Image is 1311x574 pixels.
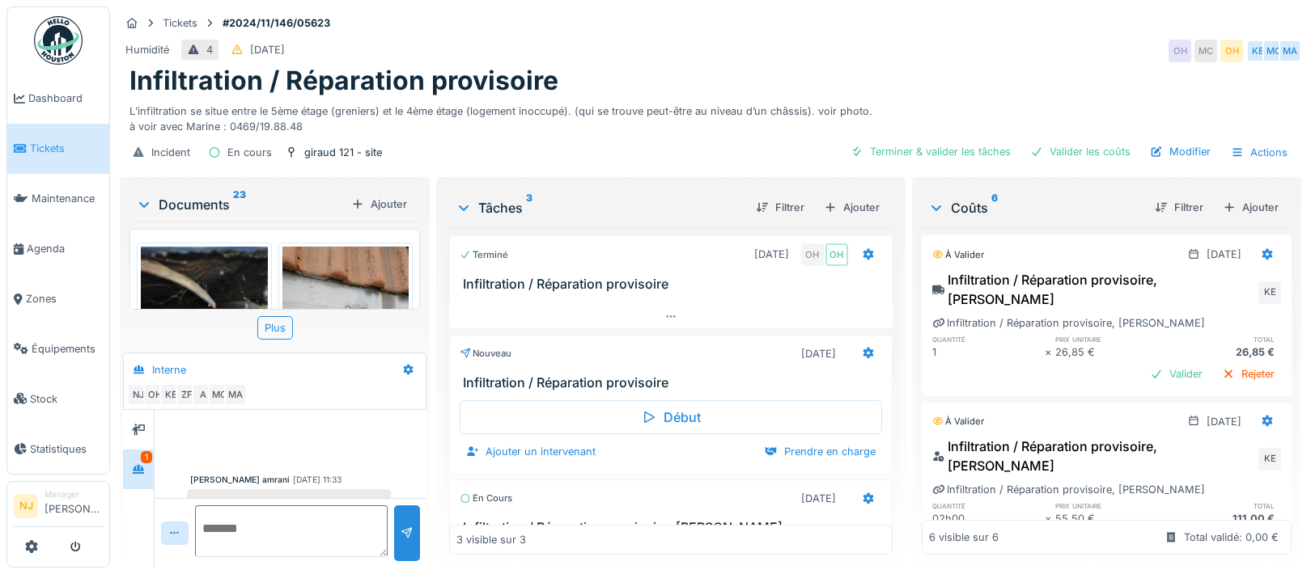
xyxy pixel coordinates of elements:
[1216,363,1281,385] div: Rejeter
[1168,511,1281,526] div: 111,00 €
[526,198,532,217] sup: 3
[141,451,152,463] div: 1
[1045,511,1055,526] div: ×
[32,341,103,357] span: Équipements
[1143,363,1209,385] div: Valider
[250,42,285,57] div: [DATE]
[30,141,103,156] span: Tickets
[28,91,103,106] span: Dashboard
[45,488,103,500] div: Manager
[1184,530,1279,545] div: Total validé: 0,00 €
[30,391,103,407] span: Stock
[932,415,984,428] div: À valider
[758,441,882,462] div: Prendre en charge
[190,474,290,486] div: [PERSON_NAME] amrani
[749,196,811,218] div: Filtrer
[125,42,169,57] div: Humidité
[7,74,109,124] a: Dashboard
[1169,40,1191,62] div: OH
[7,124,109,174] a: Tickets
[159,383,182,406] div: KE
[932,344,1046,360] div: 1
[192,383,214,406] div: A
[14,494,38,518] li: NJ
[991,198,998,217] sup: 6
[1246,40,1269,62] div: KE
[1055,500,1169,511] h6: prix unitaire
[460,347,511,361] div: Nouveau
[129,65,558,96] h1: Infiltration / Réparation provisoire
[463,520,885,535] h3: Infiltration / Réparation provisoire, [PERSON_NAME]
[227,145,272,160] div: En cours
[932,482,1205,497] div: Infiltration / Réparation provisoire, [PERSON_NAME]
[456,198,742,217] div: Tâches
[152,362,186,378] div: Interne
[32,191,103,206] span: Maintenance
[208,383,231,406] div: MC
[460,400,881,434] div: Début
[801,243,824,266] div: OH
[143,383,166,406] div: OH
[1224,141,1295,164] div: Actions
[1207,414,1241,429] div: [DATE]
[282,247,409,416] img: 5fi8poffboie3bqo1gy4fz4i554s
[257,316,293,340] div: Plus
[817,196,886,218] div: Ajouter
[456,532,526,547] div: 3 visible sur 3
[26,291,103,306] span: Zones
[1258,448,1281,471] div: KE
[929,530,999,545] div: 6 visible sur 6
[801,346,836,361] div: [DATE]
[932,315,1205,331] div: Infiltration / Réparation provisoire, [PERSON_NAME]
[141,247,268,416] img: r85sxifzp4hl9wu8ywpog6nx120x
[216,15,337,31] strong: #2024/11/146/05623
[1216,196,1285,218] div: Ajouter
[1168,344,1281,360] div: 26,85 €
[30,441,103,457] span: Statistiques
[7,374,109,424] a: Stock
[163,15,197,31] div: Tickets
[206,42,213,57] div: 4
[14,488,103,527] a: NJ Manager[PERSON_NAME]
[1055,344,1169,360] div: 26,85 €
[136,195,345,214] div: Documents
[1168,500,1281,511] h6: total
[1143,141,1217,162] div: Modifier
[801,491,836,506] div: [DATE]
[176,383,198,406] div: ZF
[27,241,103,256] span: Agenda
[1045,344,1055,360] div: ×
[1148,196,1210,218] div: Filtrer
[463,276,885,292] h3: Infiltration / Réparation provisoire
[928,198,1142,217] div: Coûts
[45,488,103,523] li: [PERSON_NAME]
[460,492,512,505] div: En cours
[1220,40,1243,62] div: OH
[1055,511,1169,526] div: 55,50 €
[1194,40,1217,62] div: MC
[844,141,1017,162] div: Terminer & valider les tâches
[1055,334,1169,344] h6: prix unitaire
[345,193,414,215] div: Ajouter
[7,174,109,224] a: Maintenance
[1279,40,1301,62] div: MA
[34,16,83,65] img: Badge_color-CXgf-gQk.svg
[129,97,1292,134] div: L’infiltration se situe entre le 5ème étage (greniers) et le 4ème étage (logement inoccupé). (qui...
[1207,247,1241,262] div: [DATE]
[463,375,885,390] h3: Infiltration / Réparation provisoire
[932,500,1046,511] h6: quantité
[7,424,109,474] a: Statistiques
[7,274,109,324] a: Zones
[754,247,789,262] div: [DATE]
[1262,40,1285,62] div: MC
[7,224,109,274] a: Agenda
[1258,281,1281,304] div: KE
[224,383,247,406] div: MA
[293,474,342,486] div: [DATE] 11:33
[7,324,109,374] a: Équipements
[304,145,382,160] div: giraud 121 - site
[460,441,602,462] div: Ajouter un intervenant
[127,383,150,406] div: NJ
[932,334,1046,344] h6: quantité
[151,145,190,160] div: Incident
